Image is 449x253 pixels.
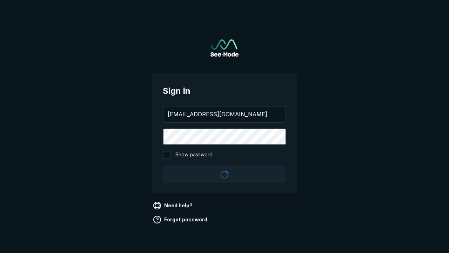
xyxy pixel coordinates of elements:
input: your@email.com [163,106,286,122]
a: Need help? [152,200,195,211]
a: Forgot password [152,214,210,225]
span: Sign in [163,85,286,97]
span: Show password [175,151,213,159]
img: See-Mode Logo [210,39,239,57]
a: Go to sign in [210,39,239,57]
